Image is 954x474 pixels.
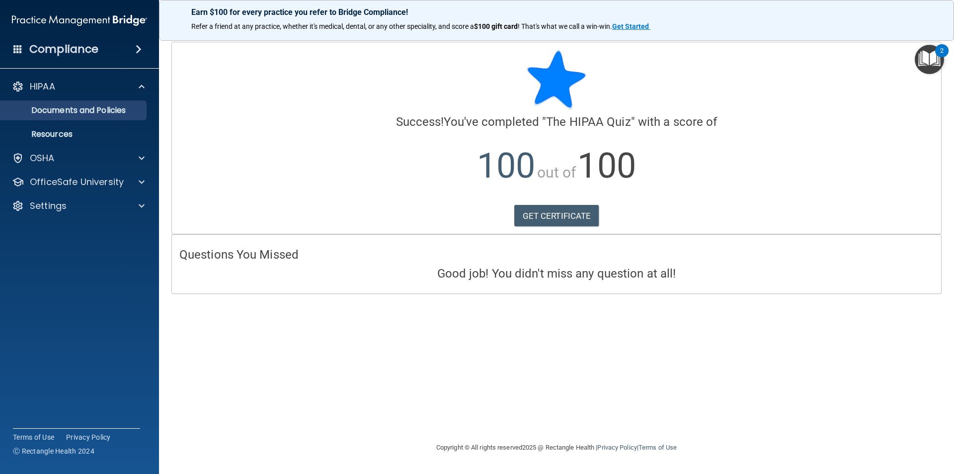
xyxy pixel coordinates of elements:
img: blue-star-rounded.9d042014.png [527,50,586,109]
span: Success! [396,115,444,129]
h4: Good job! You didn't miss any question at all! [179,267,934,280]
a: Privacy Policy [597,444,636,451]
a: Terms of Use [13,432,54,442]
a: Settings [12,200,145,212]
p: OfficeSafe University [30,176,124,188]
h4: Compliance [29,42,98,56]
strong: Get Started [612,22,649,30]
strong: $100 gift card [474,22,518,30]
a: HIPAA [12,81,145,93]
a: GET CERTIFICATE [514,205,599,227]
a: Get Started [612,22,650,30]
span: 100 [477,145,535,186]
a: OfficeSafe University [12,176,145,188]
span: Ⓒ Rectangle Health 2024 [13,446,94,456]
p: OSHA [30,152,55,164]
h4: Questions You Missed [179,248,934,261]
div: 2 [940,51,944,64]
span: The HIPAA Quiz [546,115,631,129]
a: Terms of Use [638,444,677,451]
p: HIPAA [30,81,55,93]
span: out of [537,164,576,181]
a: Privacy Policy [66,432,111,442]
span: 100 [577,145,636,186]
img: PMB logo [12,10,147,30]
div: Copyright © All rights reserved 2025 @ Rectangle Health | | [375,432,738,464]
p: Resources [6,129,142,139]
span: Refer a friend at any practice, whether it's medical, dental, or any other speciality, and score a [191,22,474,30]
p: Documents and Policies [6,105,142,115]
span: ! That's what we call a win-win. [518,22,612,30]
a: OSHA [12,152,145,164]
h4: You've completed " " with a score of [179,115,934,128]
p: Earn $100 for every practice you refer to Bridge Compliance! [191,7,922,17]
p: Settings [30,200,67,212]
button: Open Resource Center, 2 new notifications [915,45,944,74]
